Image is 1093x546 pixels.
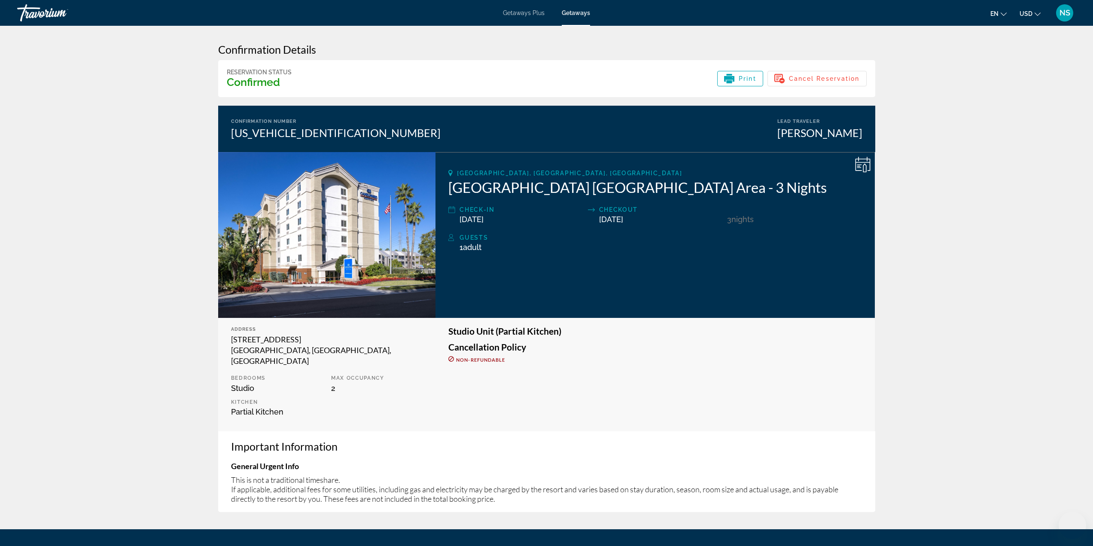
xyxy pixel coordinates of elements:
[463,243,481,252] span: Adult
[457,170,682,177] span: [GEOGRAPHIC_DATA], [GEOGRAPHIC_DATA], [GEOGRAPHIC_DATA]
[231,375,323,381] p: Bedrooms
[231,126,441,139] div: [US_VEHICLE_IDENTIFICATION_NUMBER]
[990,10,999,17] span: en
[331,375,423,381] p: Max Occupancy
[562,9,590,16] a: Getaways
[231,334,423,366] div: [STREET_ADDRESS] [GEOGRAPHIC_DATA], [GEOGRAPHIC_DATA], [GEOGRAPHIC_DATA]
[1060,9,1070,17] span: NS
[448,179,862,196] h2: [GEOGRAPHIC_DATA] [GEOGRAPHIC_DATA] Area - 3 Nights
[460,204,583,215] div: Check-In
[448,326,862,336] h3: Studio Unit (Partial Kitchen)
[739,75,756,82] span: Print
[599,215,623,224] span: [DATE]
[767,73,867,82] a: Cancel Reservation
[990,7,1007,20] button: Change language
[231,326,423,332] div: Address
[767,71,867,86] button: Cancel Reservation
[777,126,862,139] div: [PERSON_NAME]
[1020,7,1041,20] button: Change currency
[231,475,862,503] div: This is not a traditional timeshare. If applicable, additional fees for some utilities, including...
[227,76,292,88] h3: Confirmed
[789,75,860,82] span: Cancel Reservation
[1020,10,1032,17] span: USD
[727,215,731,224] span: 3
[456,357,505,363] span: Non-refundable
[218,43,875,56] h3: Confirmation Details
[731,215,754,224] span: Nights
[231,119,441,124] div: Confirmation Number
[460,215,484,224] span: [DATE]
[231,384,254,393] span: Studio
[231,440,862,453] h3: Important Information
[227,69,292,76] div: Reservation Status
[717,71,763,86] button: Print
[231,461,862,471] h4: General Urgent Info
[460,243,481,252] span: 1
[460,232,862,243] div: Guests
[599,204,723,215] div: Checkout
[503,9,545,16] a: Getaways Plus
[1059,512,1086,539] iframe: Кнопка запуска окна обмена сообщениями
[777,119,862,124] div: Lead Traveler
[1053,4,1076,22] button: User Menu
[231,407,283,416] span: Partial Kitchen
[231,399,323,405] p: Kitchen
[218,152,436,318] img: Candlewood Suites Anaheim Resort Area - 3 Nights
[17,2,103,24] a: Travorium
[331,384,335,393] span: 2
[448,342,862,352] h3: Cancellation Policy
